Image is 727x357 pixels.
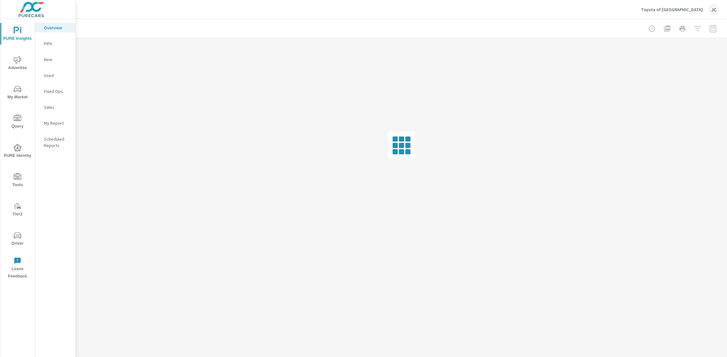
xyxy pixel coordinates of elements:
[44,136,70,149] p: Scheduled Reports
[641,7,703,12] p: Toyota of [GEOGRAPHIC_DATA]
[35,87,75,96] div: Fixed Ops
[44,88,70,94] p: Fixed Ops
[2,173,33,189] span: Tools
[2,27,33,42] span: PURE Insights
[44,24,70,31] p: Overview
[2,257,33,280] span: Leave Feedback
[35,134,75,150] div: Scheduled Reports
[2,232,33,247] span: Driver
[35,39,75,48] div: PIPA
[44,72,70,79] p: Used
[35,23,75,32] div: Overview
[2,115,33,130] span: Query
[2,202,33,218] span: Tier2
[2,144,33,159] span: PURE Identity
[2,56,33,72] span: Advertise
[35,118,75,128] div: My Report
[44,40,70,47] p: PIPA
[35,71,75,80] div: Used
[0,19,35,283] div: nav menu
[708,4,719,15] div: JC
[35,55,75,64] div: New
[44,104,70,110] p: Sales
[44,56,70,63] p: New
[35,102,75,112] div: Sales
[2,85,33,101] span: My Market
[44,120,70,126] p: My Report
